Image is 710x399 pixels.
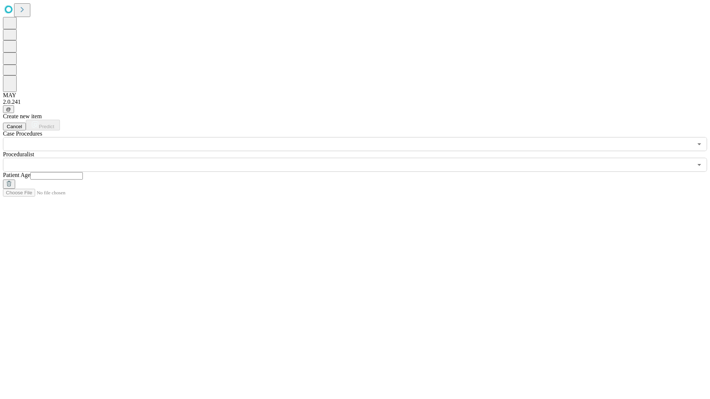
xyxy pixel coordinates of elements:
[3,123,26,130] button: Cancel
[3,151,34,157] span: Proceduralist
[7,124,22,129] span: Cancel
[694,160,704,170] button: Open
[694,139,704,149] button: Open
[39,124,54,129] span: Predict
[3,130,42,137] span: Scheduled Procedure
[26,120,60,130] button: Predict
[3,113,42,119] span: Create new item
[3,172,30,178] span: Patient Age
[6,106,11,112] span: @
[3,105,14,113] button: @
[3,92,707,99] div: MAY
[3,99,707,105] div: 2.0.241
